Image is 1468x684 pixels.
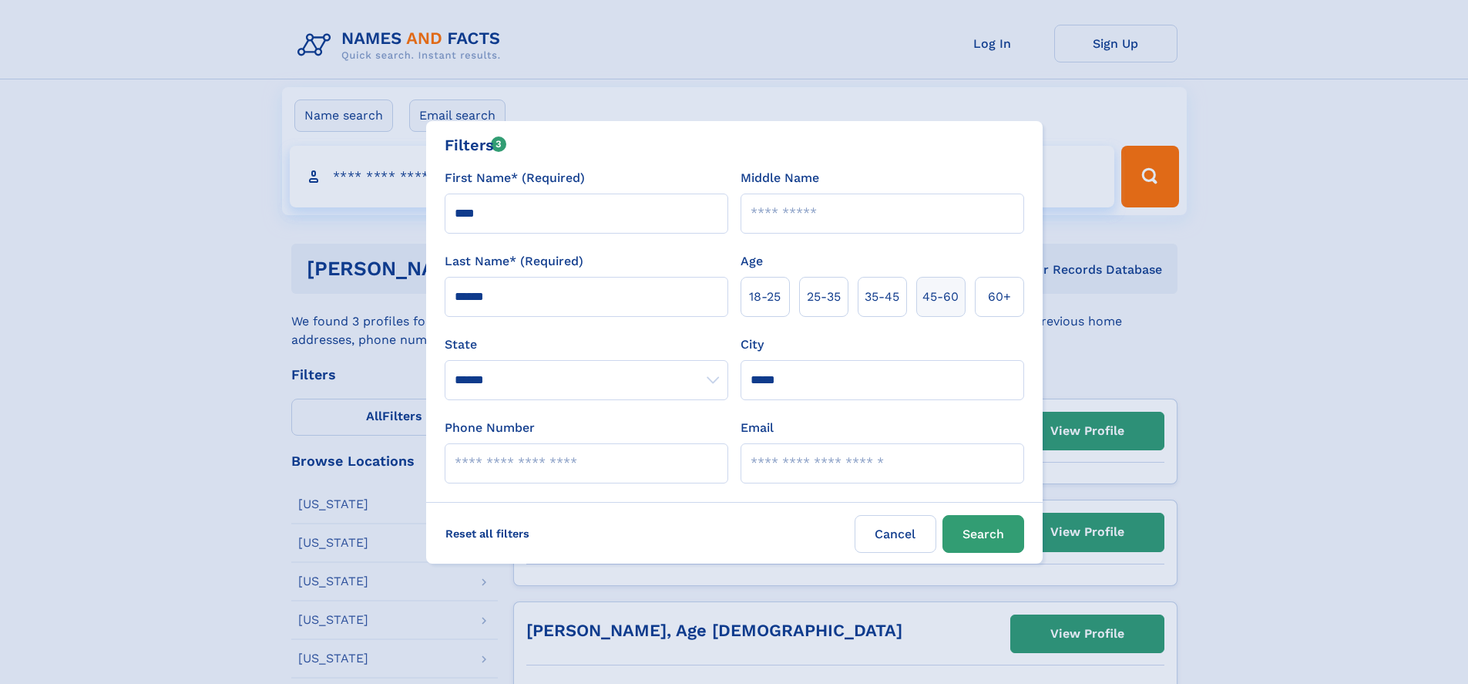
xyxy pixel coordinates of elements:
[445,169,585,187] label: First Name* (Required)
[807,288,841,306] span: 25‑35
[942,515,1024,553] button: Search
[855,515,936,553] label: Cancel
[865,288,899,306] span: 35‑45
[741,335,764,354] label: City
[741,419,774,437] label: Email
[741,169,819,187] label: Middle Name
[741,252,763,271] label: Age
[435,515,539,552] label: Reset all filters
[922,288,959,306] span: 45‑60
[988,288,1011,306] span: 60+
[445,252,583,271] label: Last Name* (Required)
[445,335,728,354] label: State
[445,133,507,157] div: Filters
[445,419,535,437] label: Phone Number
[749,288,781,306] span: 18‑25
